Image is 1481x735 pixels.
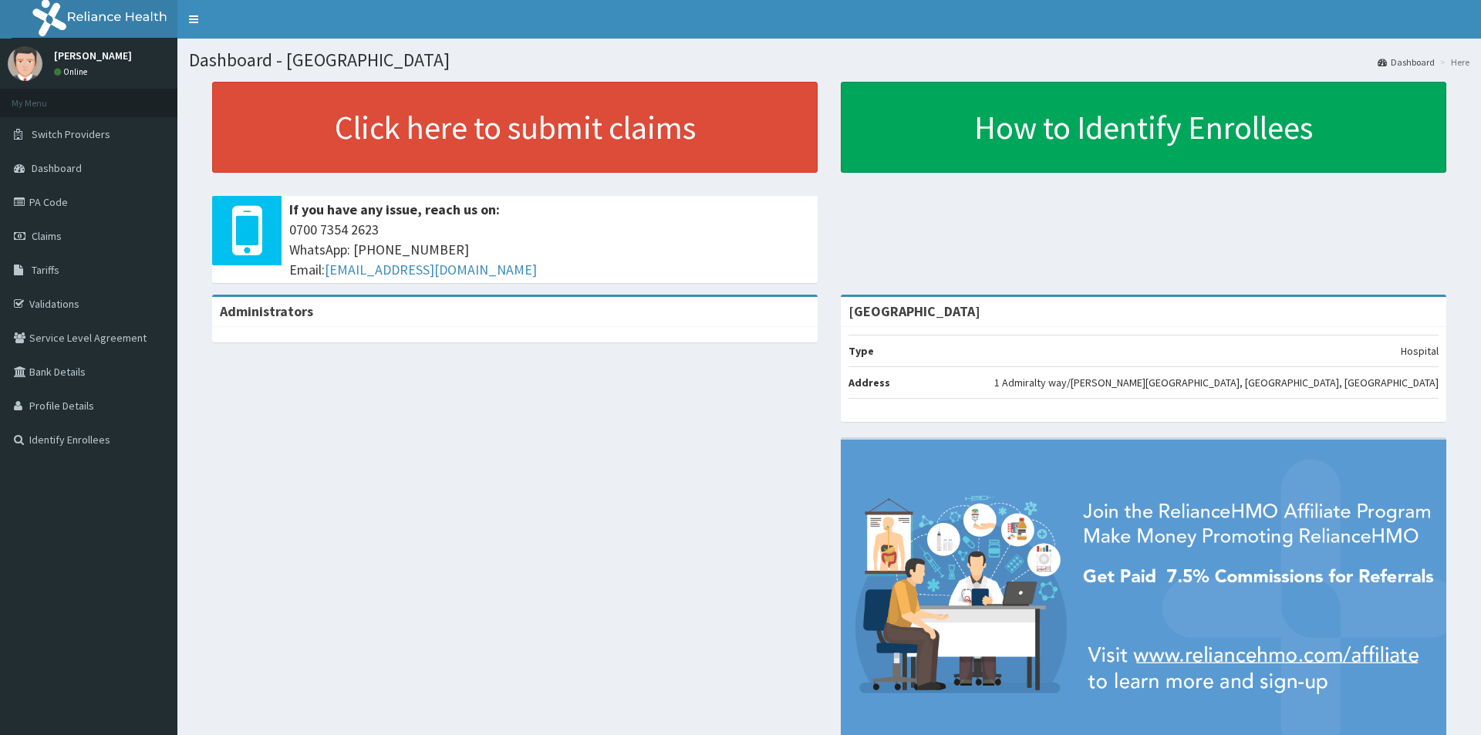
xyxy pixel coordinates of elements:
span: Switch Providers [32,127,110,141]
a: Dashboard [1378,56,1435,69]
span: Tariffs [32,263,59,277]
b: Type [848,344,874,358]
p: Hospital [1401,343,1439,359]
a: Click here to submit claims [212,82,818,173]
p: [PERSON_NAME] [54,50,132,61]
span: 0700 7354 2623 WhatsApp: [PHONE_NUMBER] Email: [289,220,810,279]
li: Here [1436,56,1469,69]
span: Dashboard [32,161,82,175]
img: User Image [8,46,42,81]
h1: Dashboard - [GEOGRAPHIC_DATA] [189,50,1469,70]
a: How to Identify Enrollees [841,82,1446,173]
b: If you have any issue, reach us on: [289,201,500,218]
p: 1 Admiralty way/[PERSON_NAME][GEOGRAPHIC_DATA], [GEOGRAPHIC_DATA], [GEOGRAPHIC_DATA] [994,375,1439,390]
b: Address [848,376,890,389]
strong: [GEOGRAPHIC_DATA] [848,302,980,320]
a: Online [54,66,91,77]
b: Administrators [220,302,313,320]
a: [EMAIL_ADDRESS][DOMAIN_NAME] [325,261,537,278]
span: Claims [32,229,62,243]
